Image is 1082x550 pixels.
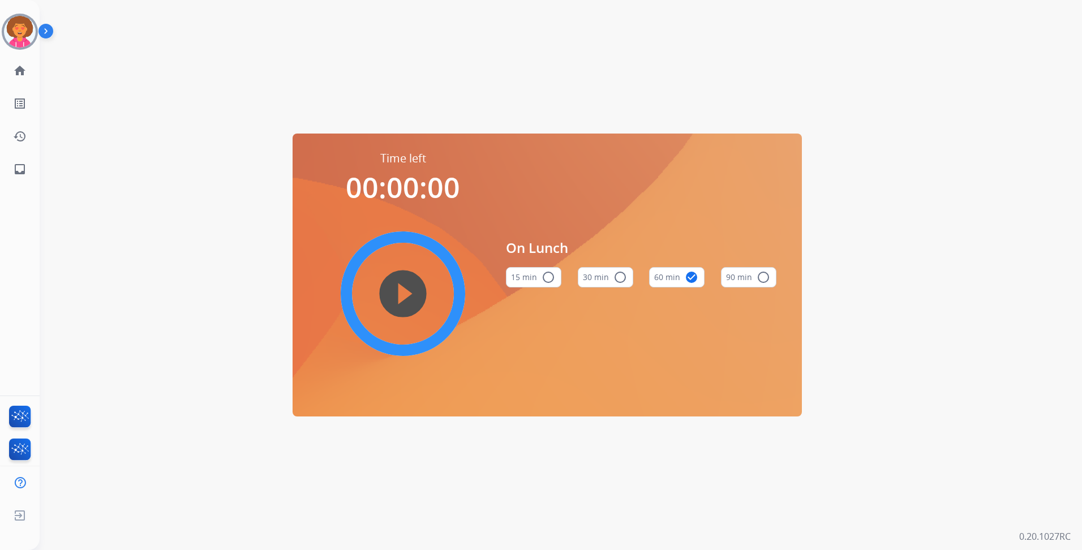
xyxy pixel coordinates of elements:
mat-icon: inbox [13,162,27,176]
mat-icon: play_circle_filled [396,287,410,300]
span: Time left [380,151,426,166]
button: 90 min [721,267,776,287]
button: 30 min [578,267,633,287]
mat-icon: check_circle [685,270,698,284]
button: 60 min [649,267,705,287]
mat-icon: radio_button_unchecked [613,270,627,284]
span: 00:00:00 [346,168,460,207]
mat-icon: list_alt [13,97,27,110]
p: 0.20.1027RC [1019,530,1071,543]
img: avatar [4,16,36,48]
mat-icon: radio_button_unchecked [757,270,770,284]
mat-icon: history [13,130,27,143]
mat-icon: home [13,64,27,78]
mat-icon: radio_button_unchecked [542,270,555,284]
span: On Lunch [506,238,776,258]
button: 15 min [506,267,561,287]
